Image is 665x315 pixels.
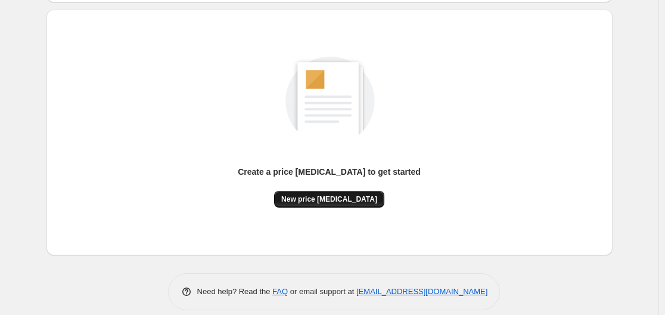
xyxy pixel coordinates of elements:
[281,194,377,204] span: New price [MEDICAL_DATA]
[274,191,384,208] button: New price [MEDICAL_DATA]
[197,287,273,296] span: Need help? Read the
[288,287,356,296] span: or email support at
[272,287,288,296] a: FAQ
[356,287,487,296] a: [EMAIL_ADDRESS][DOMAIN_NAME]
[238,166,421,178] p: Create a price [MEDICAL_DATA] to get started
